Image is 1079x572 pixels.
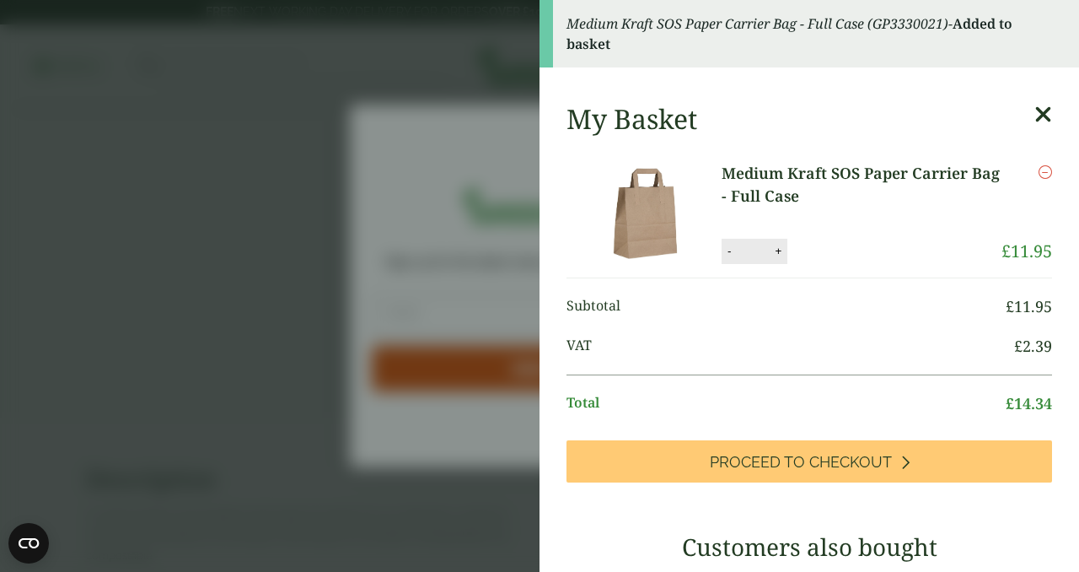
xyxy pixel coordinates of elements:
span: VAT [566,335,1014,358]
img: Medium Kraft SOS Paper Carrier Bag-Full Case-0 [570,162,722,263]
span: Subtotal [566,295,1006,318]
bdi: 2.39 [1014,336,1052,356]
span: Total [566,392,1006,415]
bdi: 11.95 [1006,296,1052,316]
h2: My Basket [566,103,697,135]
span: £ [1006,296,1014,316]
em: Medium Kraft SOS Paper Carrier Bag - Full Case (GP3330021) [566,14,948,33]
bdi: 14.34 [1006,393,1052,413]
button: Open CMP widget [8,523,49,564]
span: £ [1014,336,1023,356]
a: Proceed to Checkout [566,440,1052,483]
span: Proceed to Checkout [710,453,892,472]
h3: Customers also bought [566,533,1052,562]
button: + [770,244,786,258]
span: £ [1006,393,1014,413]
span: £ [1001,240,1011,262]
a: Medium Kraft SOS Paper Carrier Bag - Full Case [722,162,1001,208]
bdi: 11.95 [1001,240,1052,262]
button: - [722,244,736,258]
a: Remove this item [1039,162,1052,182]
